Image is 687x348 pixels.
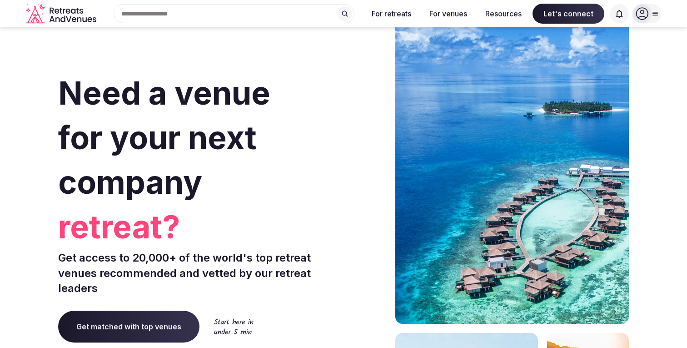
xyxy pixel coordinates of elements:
[25,4,98,24] a: Visit the homepage
[58,74,270,202] span: Need a venue for your next company
[533,4,604,24] span: Let's connect
[58,205,340,249] span: retreat?
[364,4,418,24] button: For retreats
[422,4,474,24] button: For venues
[25,4,98,24] svg: Retreats and Venues company logo
[58,311,199,343] a: Get matched with top venues
[58,250,340,296] p: Get access to 20,000+ of the world's top retreat venues recommended and vetted by our retreat lea...
[214,318,254,334] img: Start here in under 5 min
[478,4,529,24] button: Resources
